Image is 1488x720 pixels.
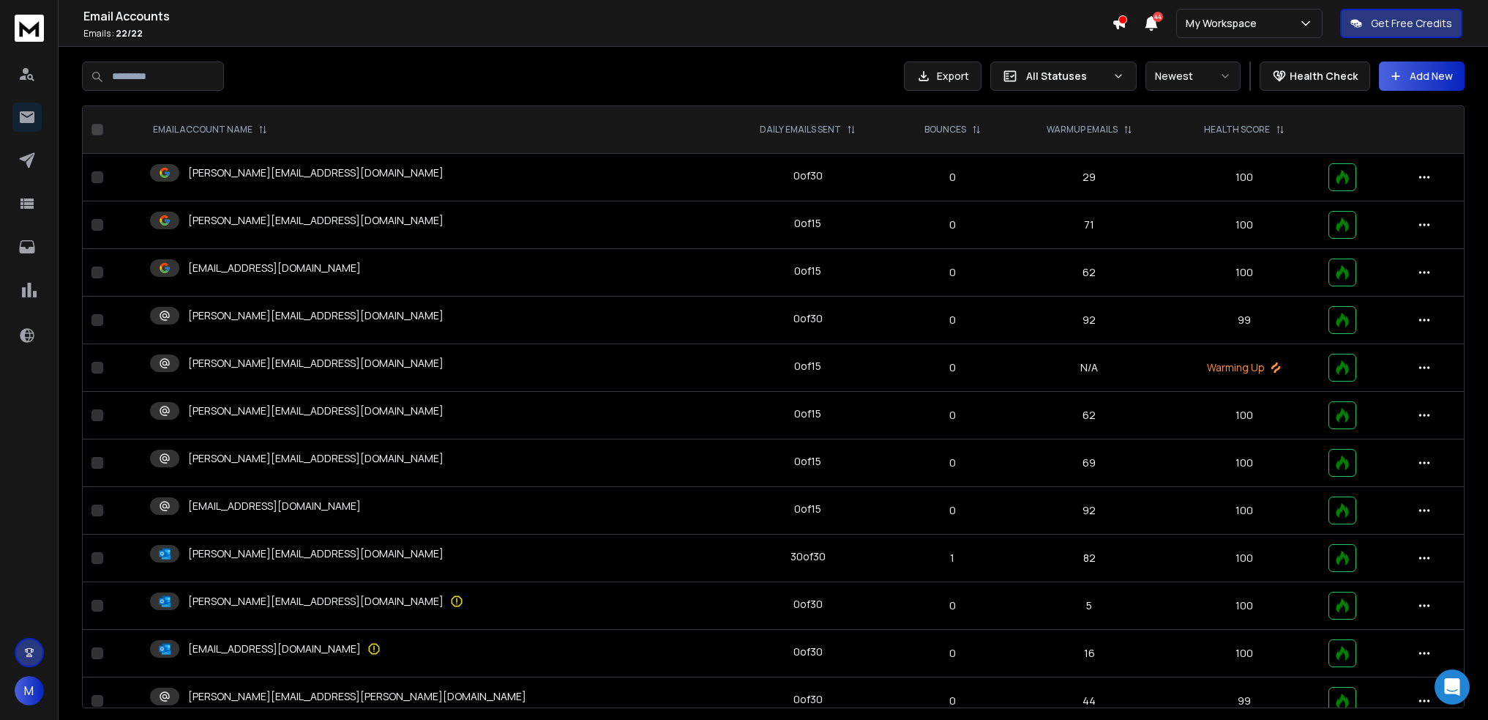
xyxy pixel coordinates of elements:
[1010,201,1168,249] td: 71
[1168,487,1319,535] td: 100
[1340,9,1462,38] button: Get Free Credits
[1290,69,1358,83] p: Health Check
[904,62,982,91] button: Export
[1145,62,1241,91] button: Newest
[1260,62,1370,91] button: Health Check
[188,404,444,418] p: [PERSON_NAME][EMAIL_ADDRESS][DOMAIN_NAME]
[188,689,526,704] p: [PERSON_NAME][EMAIL_ADDRESS][PERSON_NAME][DOMAIN_NAME]
[188,499,361,513] p: [EMAIL_ADDRESS][DOMAIN_NAME]
[793,311,823,326] div: 0 of 30
[188,308,444,323] p: [PERSON_NAME][EMAIL_ADDRESS][DOMAIN_NAME]
[1168,201,1319,249] td: 100
[924,124,966,136] p: BOUNCES
[1010,249,1168,297] td: 62
[1010,344,1168,392] td: N/A
[1168,439,1319,487] td: 100
[794,454,821,469] div: 0 of 15
[903,694,1001,708] p: 0
[760,124,841,136] p: DAILY EMAILS SENT
[903,408,1001,423] p: 0
[1047,124,1118,136] p: WARMUP EMAILS
[793,645,823,659] div: 0 of 30
[188,594,444,609] p: [PERSON_NAME][EMAIL_ADDRESS][DOMAIN_NAME]
[1435,669,1470,705] div: Open Intercom Messenger
[188,642,361,656] p: [EMAIL_ADDRESS][DOMAIN_NAME]
[794,502,821,516] div: 0 of 15
[153,124,267,136] div: EMAIL ACCOUNT NAME
[1168,630,1319,678] td: 100
[83,28,1112,40] p: Emails :
[903,265,1001,280] p: 0
[188,166,444,180] p: [PERSON_NAME][EMAIL_ADDRESS][DOMAIN_NAME]
[794,216,821,231] div: 0 of 15
[116,27,143,40] span: 22 / 22
[903,646,1001,661] p: 0
[15,676,44,705] button: M
[1177,360,1310,375] p: Warming Up
[188,261,361,275] p: [EMAIL_ADDRESS][DOMAIN_NAME]
[1153,12,1163,22] span: 44
[1010,392,1168,439] td: 62
[1168,154,1319,201] td: 100
[793,597,823,612] div: 0 of 30
[1186,16,1263,31] p: My Workspace
[188,356,444,371] p: [PERSON_NAME][EMAIL_ADDRESS][DOMAIN_NAME]
[794,264,821,278] div: 0 of 15
[903,503,1001,518] p: 0
[903,456,1001,470] p: 0
[1168,392,1319,439] td: 100
[1010,487,1168,535] td: 92
[903,313,1001,327] p: 0
[903,170,1001,185] p: 0
[1010,297,1168,344] td: 92
[1026,69,1107,83] p: All Statuses
[1204,124,1270,136] p: HEALTH SCORE
[1168,249,1319,297] td: 100
[903,360,1001,375] p: 0
[1010,535,1168,582] td: 82
[793,168,823,183] div: 0 of 30
[794,407,821,421] div: 0 of 15
[1010,630,1168,678] td: 16
[1010,582,1168,630] td: 5
[1010,439,1168,487] td: 69
[83,7,1112,25] h1: Email Accounts
[1168,582,1319,630] td: 100
[1010,154,1168,201] td: 29
[903,551,1001,565] p: 1
[1168,535,1319,582] td: 100
[15,15,44,42] img: logo
[793,692,823,707] div: 0 of 30
[790,549,826,564] div: 30 of 30
[1379,62,1465,91] button: Add New
[903,218,1001,232] p: 0
[1371,16,1452,31] p: Get Free Credits
[188,546,444,561] p: [PERSON_NAME][EMAIL_ADDRESS][DOMAIN_NAME]
[903,598,1001,613] p: 0
[794,359,821,374] div: 0 of 15
[1168,297,1319,344] td: 99
[188,451,444,466] p: [PERSON_NAME][EMAIL_ADDRESS][DOMAIN_NAME]
[188,213,444,228] p: [PERSON_NAME][EMAIL_ADDRESS][DOMAIN_NAME]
